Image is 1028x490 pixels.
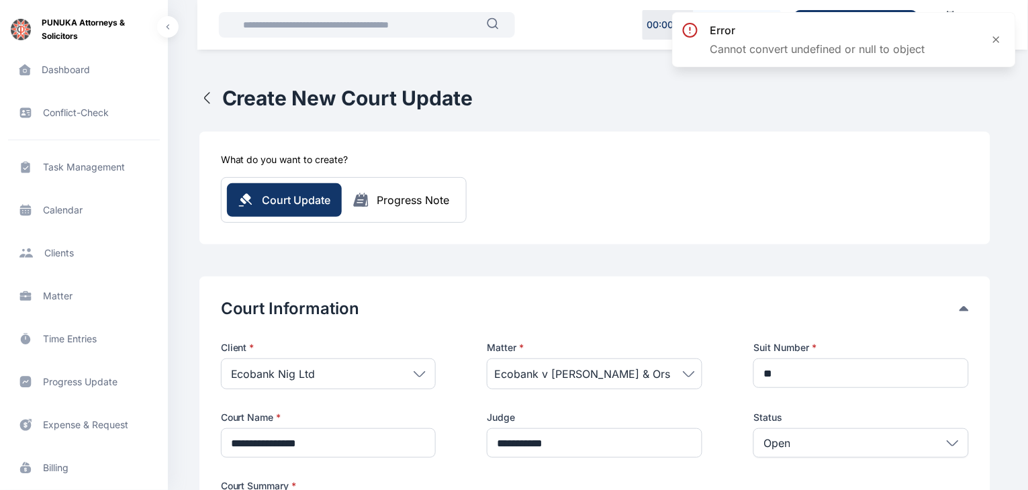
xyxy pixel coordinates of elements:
label: Suit Number [753,341,969,354]
h3: error [710,22,925,38]
a: Calendar [928,5,974,45]
p: Client [221,341,436,354]
a: expense & request [8,409,160,441]
p: 00 : 00 : 00 [647,18,689,32]
label: Status [753,411,969,424]
div: Court Information [221,298,969,320]
a: conflict-check [8,97,160,129]
h5: What do you want to create? [221,153,348,166]
label: Judge [487,411,702,424]
a: time entries [8,323,160,355]
a: billing [8,452,160,484]
label: Court Name [221,411,436,424]
span: Ecobank v [PERSON_NAME] & Ors [494,366,670,382]
a: progress update [8,366,160,398]
a: task management [8,151,160,183]
span: Ecobank Nig Ltd [231,366,316,382]
h1: Create New Court Update [222,86,473,110]
div: Progress Note [377,192,450,208]
button: Court Information [221,298,960,320]
span: Matter [487,341,524,354]
p: Cannot convert undefined or null to object [710,41,925,57]
span: PUNUKA Attorneys & Solicitors [42,16,157,43]
a: calendar [8,194,160,226]
a: clients [8,237,160,269]
a: dashboard [8,54,160,86]
a: matter [8,280,160,312]
p: Open [763,435,790,451]
span: Court Update [263,192,331,208]
button: Progress Note [342,192,461,208]
button: Court Update [227,183,342,217]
